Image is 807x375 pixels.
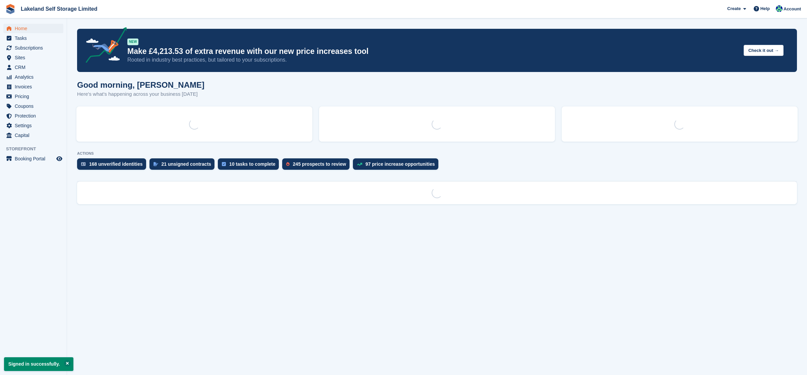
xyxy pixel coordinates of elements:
img: price-adjustments-announcement-icon-8257ccfd72463d97f412b2fc003d46551f7dbcb40ab6d574587a9cd5c0d94... [80,27,127,65]
img: prospect-51fa495bee0391a8d652442698ab0144808aea92771e9ea1ae160a38d050c398.svg [286,162,290,166]
img: verify_identity-adf6edd0f0f0b5bbfe63781bf79b02c33cf7c696d77639b501bdc392416b5a36.svg [81,162,86,166]
a: Lakeland Self Storage Limited [18,3,100,14]
span: Coupons [15,101,55,111]
img: price_increase_opportunities-93ffe204e8149a01c8c9dc8f82e8f89637d9d84a8eef4429ea346261dce0b2c0.svg [357,163,362,166]
a: menu [3,154,63,163]
span: Create [727,5,741,12]
p: Signed in successfully. [4,357,73,371]
span: Account [784,6,801,12]
h1: Good morning, [PERSON_NAME] [77,80,204,89]
a: Preview store [55,155,63,163]
a: 10 tasks to complete [218,158,282,173]
img: task-75834270c22a3079a89374b754ae025e5fb1db73e45f91037f5363f120a921f8.svg [222,162,226,166]
button: Check it out → [744,45,784,56]
p: Rooted in industry best practices, but tailored to your subscriptions. [127,56,738,64]
span: Sites [15,53,55,62]
div: 245 prospects to review [293,161,346,167]
span: Protection [15,111,55,121]
a: menu [3,101,63,111]
p: Make £4,213.53 of extra revenue with our new price increases tool [127,47,738,56]
a: menu [3,53,63,62]
p: ACTIONS [77,151,797,156]
span: Tasks [15,33,55,43]
span: Subscriptions [15,43,55,53]
a: menu [3,131,63,140]
span: Pricing [15,92,55,101]
span: Help [760,5,770,12]
div: 97 price increase opportunities [366,161,435,167]
img: Steve Aynsley [776,5,783,12]
a: menu [3,111,63,121]
a: menu [3,121,63,130]
span: Home [15,24,55,33]
span: Settings [15,121,55,130]
div: 10 tasks to complete [229,161,275,167]
span: Booking Portal [15,154,55,163]
a: 245 prospects to review [282,158,353,173]
img: stora-icon-8386f47178a22dfd0bd8f6a31ec36ba5ce8667c1dd55bd0f319d3a0aa187defe.svg [5,4,15,14]
a: 168 unverified identities [77,158,149,173]
span: Capital [15,131,55,140]
div: 21 unsigned contracts [162,161,211,167]
a: menu [3,24,63,33]
div: NEW [127,39,138,45]
p: Here's what's happening across your business [DATE] [77,90,204,98]
span: Storefront [6,146,67,152]
a: menu [3,82,63,91]
span: Analytics [15,72,55,82]
img: contract_signature_icon-13c848040528278c33f63329250d36e43548de30e8caae1d1a13099fd9432cc5.svg [153,162,158,166]
a: menu [3,72,63,82]
a: 21 unsigned contracts [149,158,218,173]
span: CRM [15,63,55,72]
a: menu [3,92,63,101]
a: menu [3,63,63,72]
a: menu [3,33,63,43]
div: 168 unverified identities [89,161,143,167]
span: Invoices [15,82,55,91]
a: 97 price increase opportunities [353,158,442,173]
a: menu [3,43,63,53]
